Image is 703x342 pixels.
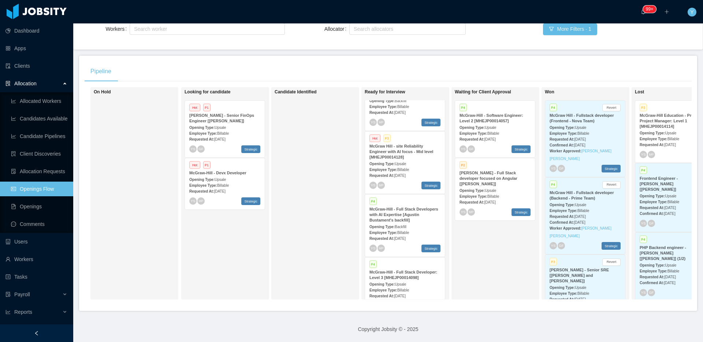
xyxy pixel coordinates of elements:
[649,222,654,225] span: GF
[5,292,11,297] i: icon: file-protect
[460,194,487,198] strong: Employee Type:
[214,189,225,193] span: [DATE]
[369,288,397,292] strong: Employee Type:
[550,126,575,130] strong: Opening Type:
[369,207,438,222] strong: McGraw-Hill - Full Stack Developers with AI Expertise [Agustin Bustament's backfill]
[640,263,665,267] strong: Opening Type:
[199,199,203,202] span: MP
[11,182,67,196] a: icon: idcardOpenings Flow
[73,317,703,342] footer: Copyright Jobsity © - 2025
[602,104,621,111] button: Revert
[11,164,67,179] a: icon: file-doneAllocation Requests
[215,178,226,182] span: Upsale
[395,225,406,229] span: Backfill
[369,111,394,115] strong: Requested At:
[369,168,397,172] strong: Employee Type:
[395,162,406,166] span: Upsale
[5,269,67,284] a: icon: profileTasks
[640,131,665,135] strong: Opening Type:
[351,25,356,33] input: Allocator
[574,137,585,141] span: [DATE]
[460,126,485,130] strong: Opening Type:
[241,197,260,205] span: Strategic
[189,137,214,141] strong: Requested At:
[185,89,287,95] h1: Looking for candidate
[550,215,574,219] strong: Requested At:
[5,234,67,249] a: icon: robotUsers
[574,297,585,301] span: [DATE]
[550,137,574,141] strong: Requested At:
[577,209,589,213] span: Billable
[460,131,487,135] strong: Employee Type:
[559,167,563,170] span: GF
[543,23,597,35] button: icon: filterMore Filters · 1
[664,9,669,14] i: icon: plus
[665,263,676,267] span: Upsale
[640,245,686,261] strong: PHP Backend engineer - [PERSON_NAME] [[PERSON_NAME]] (1/2)
[640,275,664,279] strong: Requested At:
[667,137,679,141] span: Billable
[460,200,484,204] strong: Requested At:
[512,145,531,153] span: Strategic
[545,89,647,95] h1: Won
[640,200,667,204] strong: Employee Type:
[217,183,229,187] span: Billable
[5,252,67,267] a: icon: userWorkers
[551,244,555,248] span: YS
[371,120,375,124] span: YS
[383,134,391,142] span: P3
[665,131,676,135] span: Upsale
[484,137,495,141] span: [DATE]
[369,237,394,241] strong: Requested At:
[469,210,473,213] span: MP
[550,268,609,283] strong: [PERSON_NAME] - Senior SRE [[PERSON_NAME] and [PERSON_NAME]]
[643,5,656,13] sup: 408
[664,206,676,210] span: [DATE]
[641,153,646,157] span: YS
[461,147,465,151] span: YS
[397,168,409,172] span: Billable
[602,242,621,250] span: Strategic
[641,290,646,294] span: YS
[664,281,675,285] span: [DATE]
[379,120,383,124] span: MP
[379,246,383,250] span: MP
[550,297,574,301] strong: Requested At:
[640,176,678,192] strong: Frontend Engineer - [PERSON_NAME] [[PERSON_NAME]]
[395,99,406,103] span: Backfill
[369,197,377,205] span: P4
[640,269,667,273] strong: Employee Type:
[369,105,397,109] strong: Employee Type:
[641,9,646,14] i: icon: bell
[397,231,409,235] span: Billable
[369,174,394,178] strong: Requested At:
[189,189,214,193] strong: Requested At:
[354,25,458,33] div: Search allocators
[484,200,495,204] span: [DATE]
[550,181,557,188] span: P4
[640,212,664,216] strong: Confirmed At:
[189,126,215,130] strong: Opening Type:
[640,166,647,174] span: P4
[394,294,405,298] span: [DATE]
[667,269,679,273] span: Billable
[397,105,409,109] span: Billable
[394,174,405,178] span: [DATE]
[189,104,200,111] span: Hot
[189,178,215,182] strong: Opening Type:
[394,237,405,241] span: [DATE]
[132,25,136,33] input: Workers
[189,131,217,135] strong: Employee Type:
[11,129,67,144] a: icon: line-chartCandidate Pipelines
[550,258,557,265] span: P3
[640,137,667,141] strong: Employee Type:
[602,259,621,266] button: Revert
[460,161,467,169] span: P2
[550,104,557,111] span: P4
[665,194,676,198] span: Upsale
[550,291,577,295] strong: Employee Type:
[5,41,67,56] a: icon: appstoreApps
[640,104,647,111] span: P3
[11,111,67,126] a: icon: line-chartCandidates Available
[469,147,473,150] span: GF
